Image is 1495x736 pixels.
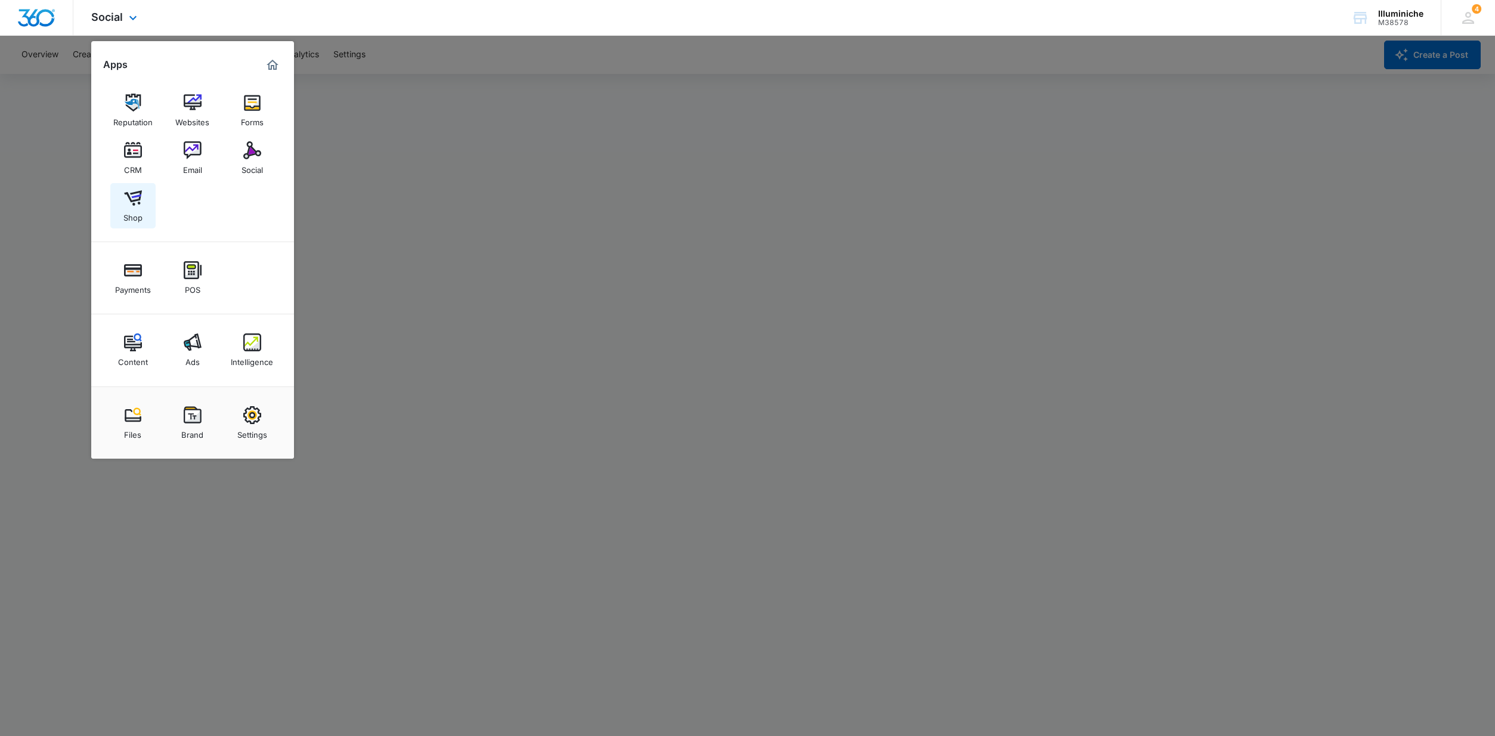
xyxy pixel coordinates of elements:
a: Payments [110,255,156,301]
a: Reputation [110,88,156,133]
div: Social [242,159,263,175]
h2: Apps [103,59,128,70]
span: Social [91,11,123,23]
span: 4 [1472,4,1481,14]
a: Files [110,400,156,446]
a: CRM [110,135,156,181]
a: Email [170,135,215,181]
div: account name [1378,9,1423,18]
div: Intelligence [231,351,273,367]
a: Websites [170,88,215,133]
div: Files [124,424,141,440]
div: Content [118,351,148,367]
div: Email [183,159,202,175]
a: Ads [170,327,215,373]
div: POS [185,279,200,295]
div: Websites [175,112,209,127]
a: Shop [110,183,156,228]
a: Intelligence [230,327,275,373]
div: account id [1378,18,1423,27]
div: Reputation [113,112,153,127]
div: Forms [241,112,264,127]
a: Marketing 360® Dashboard [263,55,282,75]
div: CRM [124,159,142,175]
a: Social [230,135,275,181]
div: notifications count [1472,4,1481,14]
a: Content [110,327,156,373]
div: Settings [237,424,267,440]
div: Ads [185,351,200,367]
a: Brand [170,400,215,446]
div: Payments [115,279,151,295]
div: Brand [181,424,203,440]
a: Forms [230,88,275,133]
div: Shop [123,207,143,222]
a: Settings [230,400,275,446]
a: POS [170,255,215,301]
